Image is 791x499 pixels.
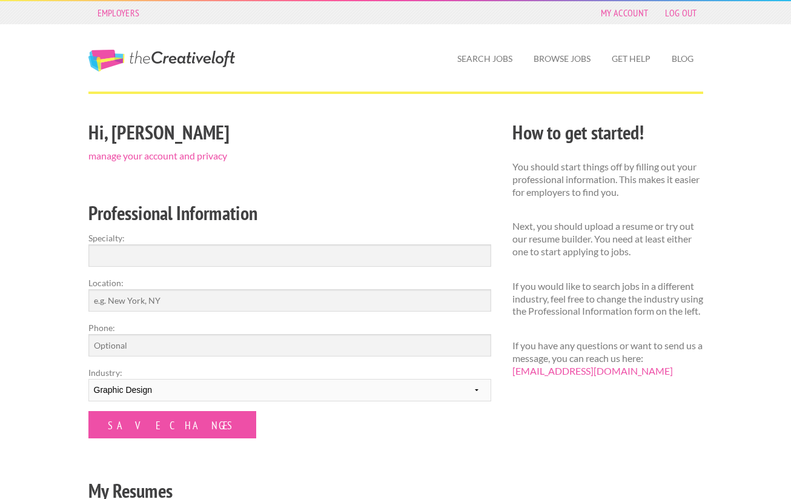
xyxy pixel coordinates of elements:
a: Blog [662,45,703,73]
a: Employers [91,4,146,21]
label: Phone: [88,321,491,334]
p: If you would like to search jobs in a different industry, feel free to change the industry using ... [512,280,703,318]
a: Get Help [602,45,660,73]
a: My Account [595,4,654,21]
label: Specialty: [88,232,491,244]
a: The Creative Loft [88,50,235,72]
a: manage your account and privacy [88,150,227,161]
p: Next, you should upload a resume or try out our resume builder. You need at least either one to s... [512,220,703,258]
a: Search Jobs [448,45,522,73]
input: Save Changes [88,411,256,438]
a: [EMAIL_ADDRESS][DOMAIN_NAME] [512,365,673,377]
p: If you have any questions or want to send us a message, you can reach us here: [512,340,703,377]
input: e.g. New York, NY [88,289,491,312]
input: Optional [88,334,491,357]
p: You should start things off by filling out your professional information. This makes it easier fo... [512,161,703,198]
a: Log Out [659,4,703,21]
a: Browse Jobs [524,45,600,73]
label: Location: [88,276,491,289]
h2: How to get started! [512,119,703,146]
label: Industry: [88,366,491,379]
h2: Professional Information [88,199,491,227]
h2: Hi, [PERSON_NAME] [88,119,491,146]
